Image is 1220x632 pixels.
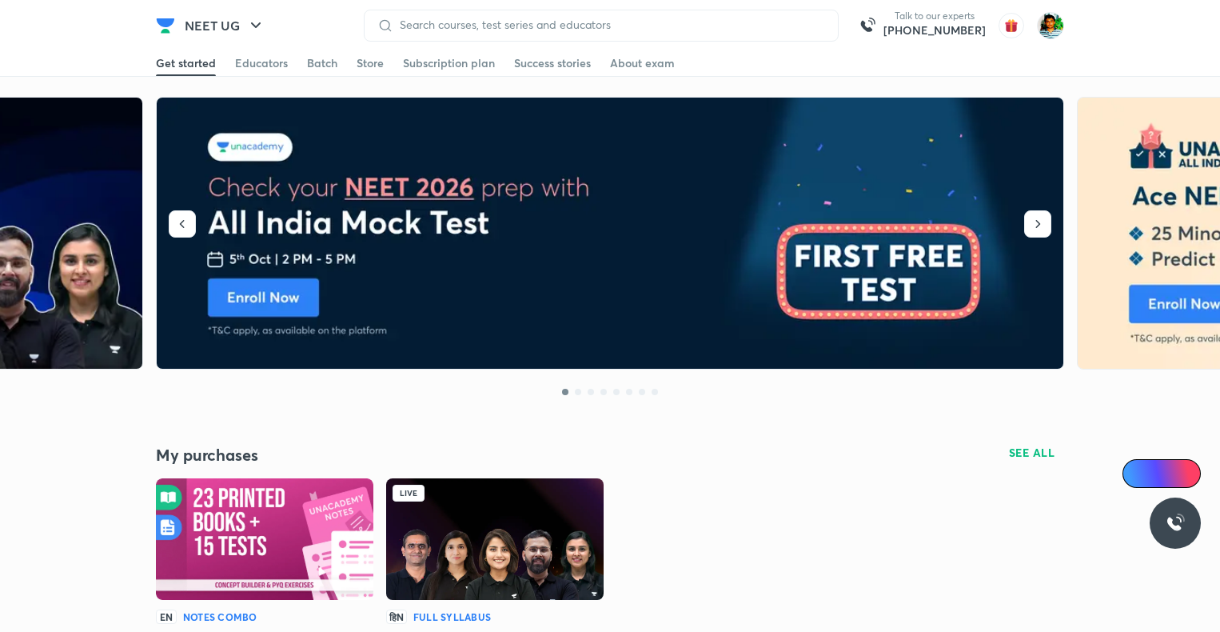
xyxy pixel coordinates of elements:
img: Icon [1132,467,1145,480]
span: SEE ALL [1009,447,1055,458]
p: हिN [386,610,407,624]
a: Subscription plan [403,50,495,76]
span: Ai Doubts [1149,467,1191,480]
a: Store [357,50,384,76]
img: Mehul Ghosh [1037,12,1064,39]
img: call-us [851,10,883,42]
img: Company Logo [156,16,175,35]
p: Talk to our experts [883,10,986,22]
a: Success stories [514,50,591,76]
a: Ai Doubts [1122,459,1201,488]
div: Success stories [514,55,591,71]
div: Live [393,485,425,502]
img: ttu [1166,514,1185,533]
div: Get started [156,55,216,71]
a: [PHONE_NUMBER] [883,22,986,38]
img: Batch Thumbnail [156,478,373,600]
a: Batch [307,50,337,76]
a: Get started [156,50,216,76]
button: NEET UG [175,10,275,42]
a: About exam [610,50,675,76]
div: Subscription plan [403,55,495,71]
p: EN [156,610,177,624]
div: About exam [610,55,675,71]
h4: My purchases [156,445,610,466]
a: Educators [235,50,288,76]
div: Store [357,55,384,71]
input: Search courses, test series and educators [393,18,825,31]
div: Educators [235,55,288,71]
button: SEE ALL [999,440,1065,466]
h6: Full Syllabus [413,610,491,624]
img: avatar [999,13,1024,38]
h6: Notes Combo [183,610,257,624]
div: Batch [307,55,337,71]
img: Batch Thumbnail [386,478,604,600]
